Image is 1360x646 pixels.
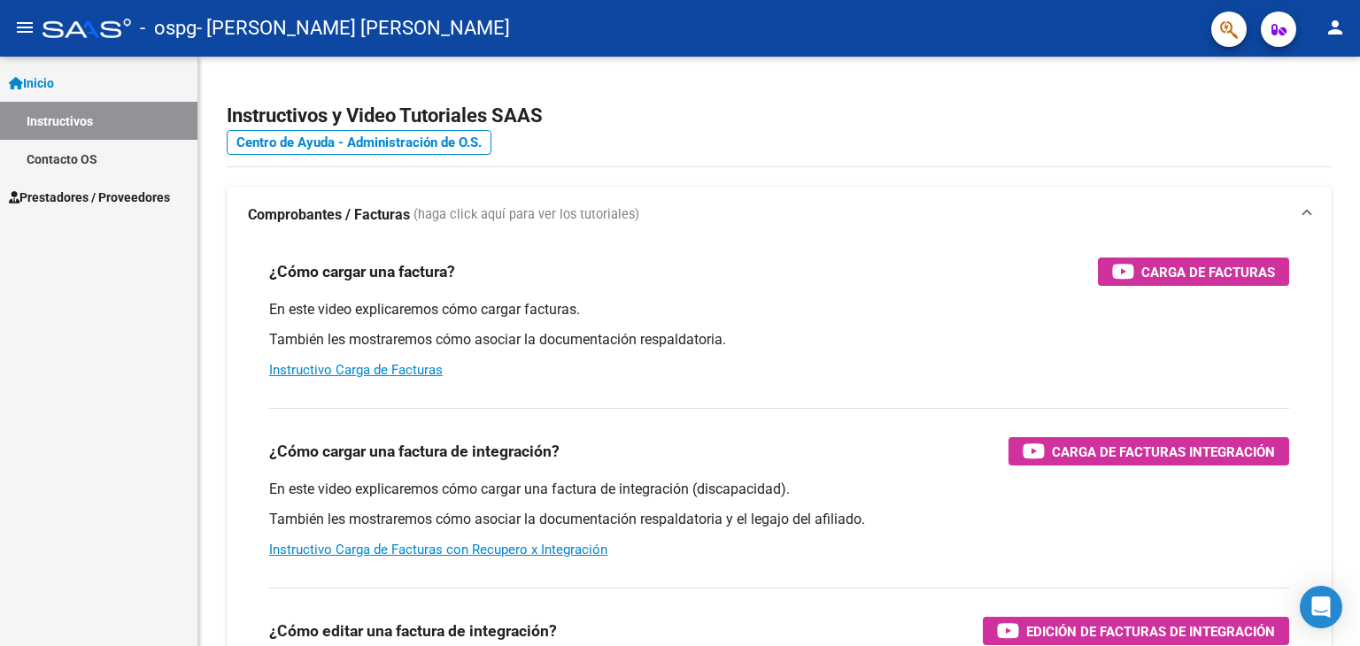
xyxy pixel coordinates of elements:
[269,300,1289,319] p: En este video explicaremos cómo cargar facturas.
[269,542,607,558] a: Instructivo Carga de Facturas con Recupero x Integración
[140,9,197,48] span: - ospg
[1052,441,1275,463] span: Carga de Facturas Integración
[413,205,639,225] span: (haga click aquí para ver los tutoriales)
[14,17,35,38] mat-icon: menu
[269,619,557,643] h3: ¿Cómo editar una factura de integración?
[269,259,455,284] h3: ¿Cómo cargar una factura?
[269,330,1289,350] p: También les mostraremos cómo asociar la documentación respaldatoria.
[248,205,410,225] strong: Comprobantes / Facturas
[1325,17,1346,38] mat-icon: person
[1098,258,1289,286] button: Carga de Facturas
[227,99,1332,133] h2: Instructivos y Video Tutoriales SAAS
[1300,586,1342,628] div: Open Intercom Messenger
[983,617,1289,645] button: Edición de Facturas de integración
[197,9,510,48] span: - [PERSON_NAME] [PERSON_NAME]
[269,439,560,464] h3: ¿Cómo cargar una factura de integración?
[227,130,491,155] a: Centro de Ayuda - Administración de O.S.
[9,188,170,207] span: Prestadores / Proveedores
[9,73,54,93] span: Inicio
[1026,620,1275,642] span: Edición de Facturas de integración
[1008,437,1289,465] button: Carga de Facturas Integración
[1141,261,1275,283] span: Carga de Facturas
[269,362,443,378] a: Instructivo Carga de Facturas
[269,480,1289,499] p: En este video explicaremos cómo cargar una factura de integración (discapacidad).
[227,187,1332,243] mat-expansion-panel-header: Comprobantes / Facturas (haga click aquí para ver los tutoriales)
[269,510,1289,529] p: También les mostraremos cómo asociar la documentación respaldatoria y el legajo del afiliado.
